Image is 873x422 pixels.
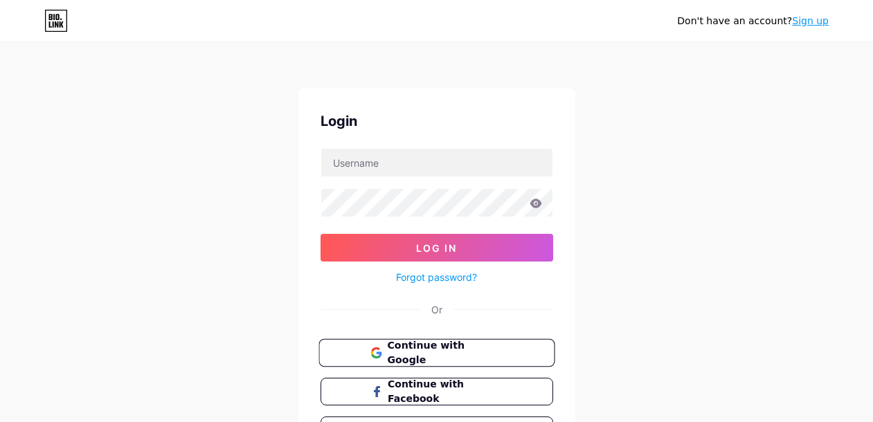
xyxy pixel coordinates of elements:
[416,242,457,254] span: Log In
[321,149,552,176] input: Username
[321,111,553,131] div: Login
[677,14,829,28] div: Don't have an account?
[396,270,477,284] a: Forgot password?
[321,378,553,405] button: Continue with Facebook
[388,377,502,406] span: Continue with Facebook
[321,234,553,262] button: Log In
[431,302,442,317] div: Or
[387,338,503,368] span: Continue with Google
[318,339,555,367] button: Continue with Google
[792,15,829,26] a: Sign up
[321,339,553,367] a: Continue with Google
